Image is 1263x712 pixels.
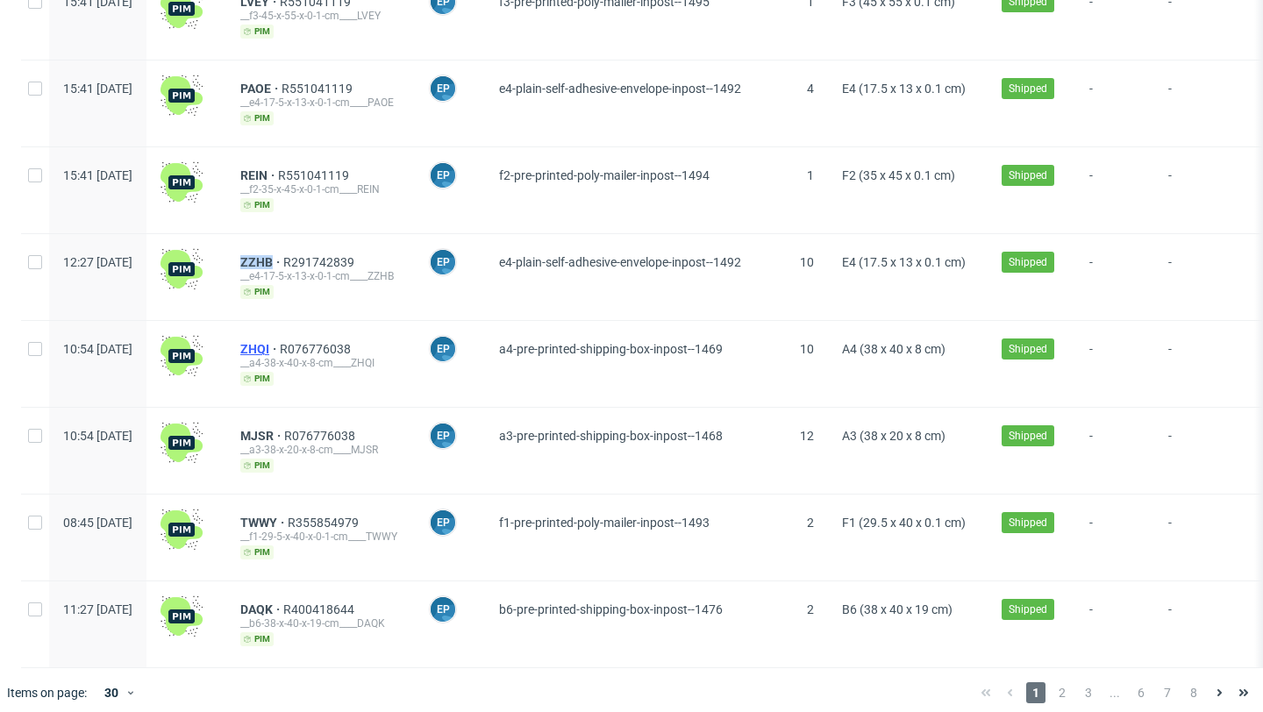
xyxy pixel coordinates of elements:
span: 11:27 [DATE] [63,602,132,616]
span: 10 [800,255,814,269]
img: wHgJFi1I6lmhQAAAABJRU5ErkJggg== [161,75,203,117]
span: - [1089,429,1140,473]
div: __f3-45-x-55-x-0-1-cm____LVEY [240,9,401,23]
span: pim [240,459,274,473]
span: pim [240,632,274,646]
span: 1 [1026,682,1045,703]
span: - [1168,168,1231,212]
a: TWWY [240,516,288,530]
div: __a4-38-x-40-x-8-cm____ZHQI [240,356,401,370]
a: PAOE [240,82,282,96]
a: R076776038 [280,342,354,356]
span: 7 [1158,682,1177,703]
span: - [1089,602,1140,646]
a: REIN [240,168,278,182]
span: 08:45 [DATE] [63,516,132,530]
span: pim [240,372,274,386]
span: E4 (17.5 x 13 x 0.1 cm) [842,255,966,269]
span: Shipped [1009,515,1047,530]
span: Items on page: [7,684,87,701]
span: B6 (38 x 40 x 19 cm) [842,602,953,616]
figcaption: EP [431,597,455,622]
span: 15:41 [DATE] [63,168,132,182]
span: Shipped [1009,81,1047,96]
span: 12 [800,429,814,443]
figcaption: EP [431,424,455,448]
span: pim [240,545,274,559]
span: 12:27 [DATE] [63,255,132,269]
img: wHgJFi1I6lmhQAAAABJRU5ErkJggg== [161,422,203,464]
div: 30 [94,680,125,705]
span: 8 [1184,682,1203,703]
figcaption: EP [431,510,455,535]
span: pim [240,25,274,39]
span: 4 [807,82,814,96]
span: F2 (35 x 45 x 0.1 cm) [842,168,955,182]
span: pim [240,198,274,212]
span: 6 [1131,682,1151,703]
span: A4 (38 x 40 x 8 cm) [842,342,945,356]
a: R076776038 [284,429,359,443]
span: 2 [807,516,814,530]
figcaption: EP [431,337,455,361]
a: R551041119 [278,168,353,182]
img: wHgJFi1I6lmhQAAAABJRU5ErkJggg== [161,595,203,637]
a: ZZHB [240,255,283,269]
img: wHgJFi1I6lmhQAAAABJRU5ErkJggg== [161,161,203,203]
span: - [1168,82,1231,125]
span: E4 (17.5 x 13 x 0.1 cm) [842,82,966,96]
span: - [1089,255,1140,299]
span: Shipped [1009,428,1047,444]
span: a4-pre-printed-shipping-box-inpost--1469 [499,342,723,356]
span: ... [1105,682,1124,703]
a: MJSR [240,429,284,443]
a: R355854979 [288,516,362,530]
a: R551041119 [282,82,356,96]
a: R291742839 [283,255,358,269]
div: __b6-38-x-40-x-19-cm____DAQK [240,616,401,630]
span: f2-pre-printed-poly-mailer-inpost--1494 [499,168,710,182]
figcaption: EP [431,250,455,274]
span: 2 [1052,682,1072,703]
span: 10 [800,342,814,356]
span: - [1168,602,1231,646]
span: 1 [807,168,814,182]
span: 15:41 [DATE] [63,82,132,96]
span: e4-plain-self-adhesive-envelope-inpost--1492 [499,255,741,269]
span: - [1168,429,1231,473]
span: - [1089,82,1140,125]
span: Shipped [1009,254,1047,270]
span: A3 (38 x 20 x 8 cm) [842,429,945,443]
span: Shipped [1009,167,1047,183]
span: - [1168,255,1231,299]
div: __a3-38-x-20-x-8-cm____MJSR [240,443,401,457]
span: - [1089,516,1140,559]
a: ZHQI [240,342,280,356]
a: R400418644 [283,602,358,616]
span: f1-pre-printed-poly-mailer-inpost--1493 [499,516,710,530]
img: wHgJFi1I6lmhQAAAABJRU5ErkJggg== [161,248,203,290]
a: DAQK [240,602,283,616]
span: F1 (29.5 x 40 x 0.1 cm) [842,516,966,530]
span: - [1089,342,1140,386]
div: __f2-35-x-45-x-0-1-cm____REIN [240,182,401,196]
span: 10:54 [DATE] [63,429,132,443]
span: - [1168,516,1231,559]
span: 10:54 [DATE] [63,342,132,356]
div: __e4-17-5-x-13-x-0-1-cm____PAOE [240,96,401,110]
span: 2 [807,602,814,616]
span: pim [240,111,274,125]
